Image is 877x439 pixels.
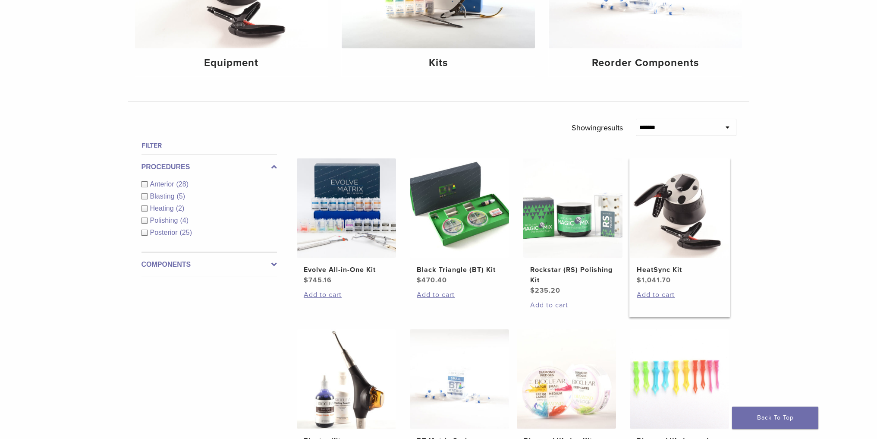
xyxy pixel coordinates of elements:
span: Blasting [150,193,177,200]
img: Diamond Wedge Kits [517,329,616,429]
img: BT Matrix Series [410,329,509,429]
a: Add to cart: “HeatSync Kit” [637,290,722,300]
p: Showing results [572,119,623,137]
label: Procedures [141,162,277,172]
bdi: 745.16 [304,276,332,284]
img: Diamond Wedge and Long Diamond Wedge [630,329,729,429]
span: (25) [180,229,192,236]
img: Black Triangle (BT) Kit [410,158,509,258]
span: Polishing [150,217,180,224]
a: Black Triangle (BT) KitBlack Triangle (BT) Kit $470.40 [409,158,510,285]
h2: Black Triangle (BT) Kit [417,265,502,275]
h4: Kits [349,55,528,71]
h2: Rockstar (RS) Polishing Kit [530,265,616,285]
span: $ [530,286,535,295]
span: Anterior [150,180,176,188]
h2: HeatSync Kit [637,265,722,275]
img: Evolve All-in-One Kit [297,158,396,258]
img: Rockstar (RS) Polishing Kit [523,158,622,258]
span: Posterior [150,229,180,236]
a: Add to cart: “Rockstar (RS) Polishing Kit” [530,300,616,310]
h4: Filter [141,140,277,151]
bdi: 470.40 [417,276,447,284]
img: HeatSync Kit [630,158,729,258]
h4: Equipment [142,55,321,71]
span: $ [304,276,308,284]
span: Heating [150,205,176,212]
span: (5) [176,193,185,200]
label: Components [141,259,277,270]
a: Rockstar (RS) Polishing KitRockstar (RS) Polishing Kit $235.20 [523,158,623,296]
span: (4) [180,217,189,224]
img: Blaster Kit [297,329,396,429]
a: Add to cart: “Evolve All-in-One Kit” [304,290,389,300]
span: (2) [176,205,185,212]
bdi: 235.20 [530,286,560,295]
span: $ [637,276,641,284]
a: Add to cart: “Black Triangle (BT) Kit” [417,290,502,300]
span: (28) [176,180,189,188]
bdi: 1,041.70 [637,276,671,284]
a: Back To Top [732,407,818,429]
a: Evolve All-in-One KitEvolve All-in-One Kit $745.16 [296,158,397,285]
span: $ [417,276,421,284]
h2: Evolve All-in-One Kit [304,265,389,275]
a: HeatSync KitHeatSync Kit $1,041.70 [629,158,730,285]
h4: Reorder Components [556,55,735,71]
